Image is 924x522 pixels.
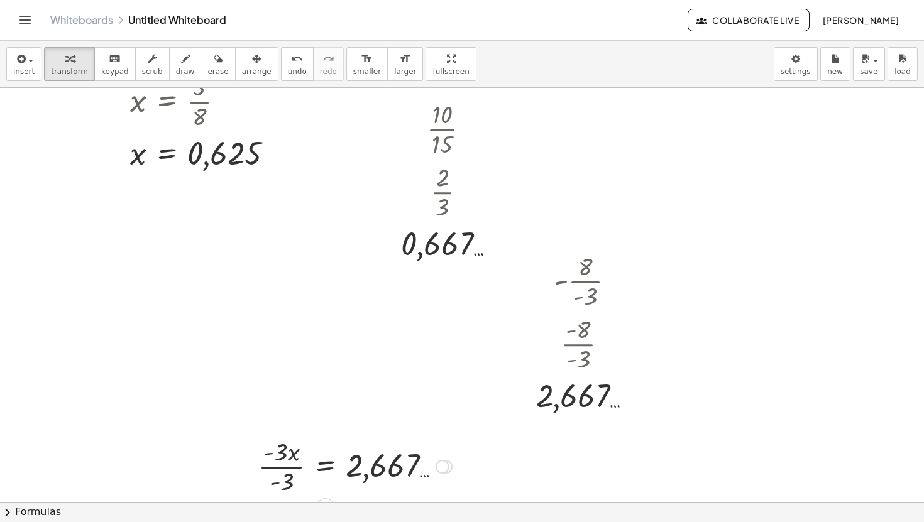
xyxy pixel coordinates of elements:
[853,47,885,81] button: save
[426,47,476,81] button: fullscreen
[94,47,136,81] button: keyboardkeypad
[888,47,918,81] button: load
[15,10,35,30] button: Toggle navigation
[135,47,170,81] button: scrub
[281,47,314,81] button: undoundo
[688,9,810,31] button: Collaborate Live
[316,498,336,518] div: Apply the same math to both sides of the equation
[394,67,416,76] span: larger
[860,67,877,76] span: save
[207,67,228,76] span: erase
[101,67,129,76] span: keypad
[6,47,41,81] button: insert
[812,9,909,31] button: [PERSON_NAME]
[291,52,303,67] i: undo
[827,67,843,76] span: new
[320,67,337,76] span: redo
[50,14,113,26] a: Whiteboards
[235,47,278,81] button: arrange
[176,67,195,76] span: draw
[51,67,88,76] span: transform
[44,47,95,81] button: transform
[820,47,850,81] button: new
[432,67,469,76] span: fullscreen
[313,47,344,81] button: redoredo
[698,14,799,26] span: Collaborate Live
[353,67,381,76] span: smaller
[142,67,163,76] span: scrub
[774,47,818,81] button: settings
[399,52,411,67] i: format_size
[242,67,272,76] span: arrange
[13,67,35,76] span: insert
[346,47,388,81] button: format_sizesmaller
[387,47,423,81] button: format_sizelarger
[894,67,911,76] span: load
[109,52,121,67] i: keyboard
[288,67,307,76] span: undo
[361,52,373,67] i: format_size
[169,47,202,81] button: draw
[822,14,899,26] span: [PERSON_NAME]
[781,67,811,76] span: settings
[201,47,235,81] button: erase
[322,52,334,67] i: redo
